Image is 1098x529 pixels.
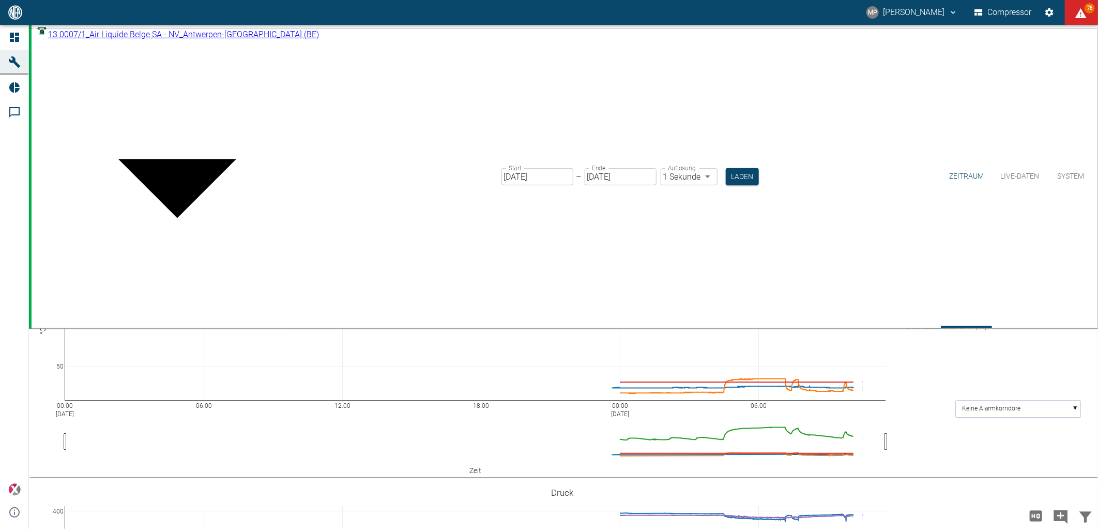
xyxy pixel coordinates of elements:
[1085,3,1095,13] span: 76
[661,168,718,185] div: 1 Sekunde
[972,3,1034,22] button: Compressor
[7,5,23,19] img: logo
[726,168,759,185] button: Laden
[1047,25,1094,328] button: System
[1024,510,1048,520] span: Hohe Auflösung
[8,483,21,496] img: Xplore Logo
[992,25,1047,328] button: Live-Daten
[585,168,657,185] input: DD.MM.YYYY
[509,164,522,172] label: Start
[866,6,879,19] div: MP
[962,405,1020,413] text: Keine Alarmkorridore
[1040,3,1059,22] button: Einstellungen
[941,25,992,328] button: Zeitraum
[501,168,573,185] input: DD.MM.YYYY
[668,164,696,172] label: Auflösung
[865,3,959,22] button: marc.philipps@neac.de
[576,171,582,183] p: –
[592,164,605,172] label: Ende
[48,30,319,39] span: 13.0007/1_Air Liquide Belge SA - NV_Antwerpen-[GEOGRAPHIC_DATA] (BE)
